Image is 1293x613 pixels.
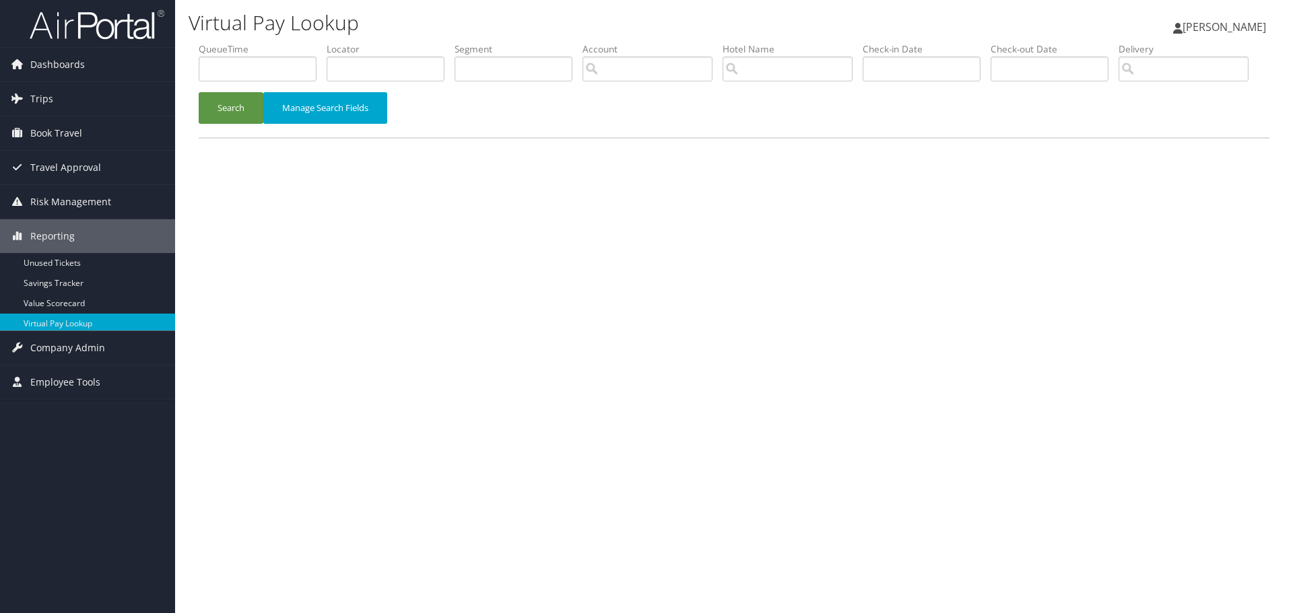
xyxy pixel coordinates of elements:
label: Check-out Date [991,42,1119,56]
span: Dashboards [30,48,85,81]
label: Locator [327,42,455,56]
span: Risk Management [30,185,111,219]
label: Check-in Date [863,42,991,56]
label: Segment [455,42,583,56]
label: Delivery [1119,42,1259,56]
a: [PERSON_NAME] [1173,7,1280,47]
span: Book Travel [30,116,82,150]
span: [PERSON_NAME] [1183,20,1266,34]
label: QueueTime [199,42,327,56]
label: Hotel Name [723,42,863,56]
button: Search [199,92,263,124]
button: Manage Search Fields [263,92,387,124]
img: airportal-logo.png [30,9,164,40]
span: Travel Approval [30,151,101,184]
h1: Virtual Pay Lookup [189,9,916,37]
span: Employee Tools [30,365,100,399]
span: Trips [30,82,53,116]
span: Reporting [30,219,75,253]
label: Account [583,42,723,56]
span: Company Admin [30,331,105,365]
